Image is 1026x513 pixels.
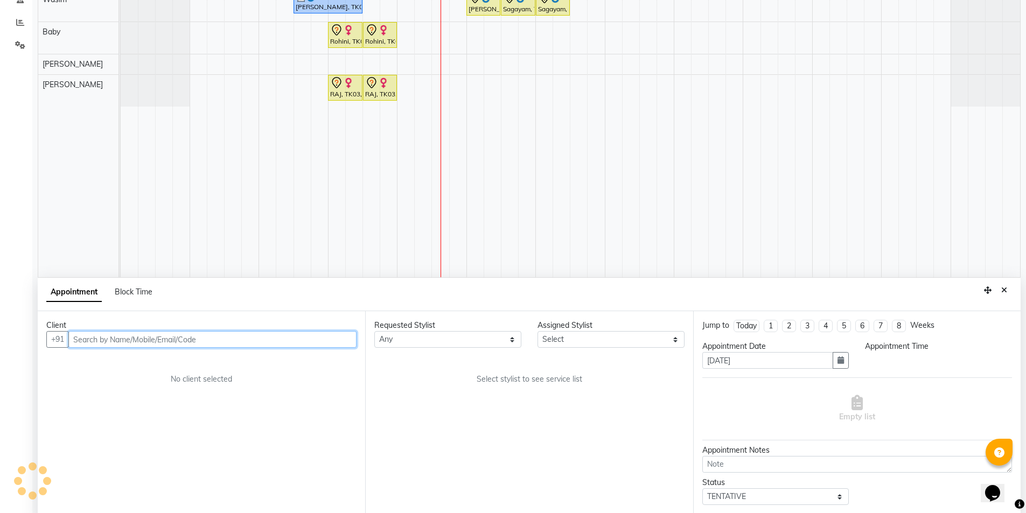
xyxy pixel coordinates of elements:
[72,374,331,385] div: No client selected
[538,320,685,331] div: Assigned Stylist
[702,341,849,352] div: Appointment Date
[46,331,69,348] button: +91
[702,445,1012,456] div: Appointment Notes
[115,287,152,297] span: Block Time
[702,320,729,331] div: Jump to
[874,320,888,332] li: 7
[329,24,361,46] div: Rohini, TK01, 11:00 AM-11:30 AM, Facials - Cleanup
[839,395,875,423] span: Empty list
[981,470,1015,502] iframe: chat widget
[819,320,833,332] li: 4
[374,320,521,331] div: Requested Stylist
[865,341,1012,352] div: Appointment Time
[800,320,814,332] li: 3
[702,477,849,488] div: Status
[764,320,778,332] li: 1
[364,76,396,99] div: RAJ, TK03, 11:30 AM-12:00 PM, Threading - Eyebrows
[43,80,103,89] span: [PERSON_NAME]
[910,320,934,331] div: Weeks
[46,320,357,331] div: Client
[892,320,906,332] li: 8
[43,27,60,37] span: Baby
[46,283,102,302] span: Appointment
[996,282,1012,299] button: Close
[782,320,796,332] li: 2
[837,320,851,332] li: 5
[736,320,757,332] div: Today
[477,374,582,385] span: Select stylist to see service list
[702,352,834,369] input: yyyy-mm-dd
[329,76,361,99] div: RAJ, TK03, 11:00 AM-11:30 AM, Threading - Eyebrows
[855,320,869,332] li: 6
[68,331,357,348] input: Search by Name/Mobile/Email/Code
[364,24,396,46] div: Rohini, TK01, 11:30 AM-12:00 PM, Threading - Eyebrows
[43,59,103,69] span: [PERSON_NAME]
